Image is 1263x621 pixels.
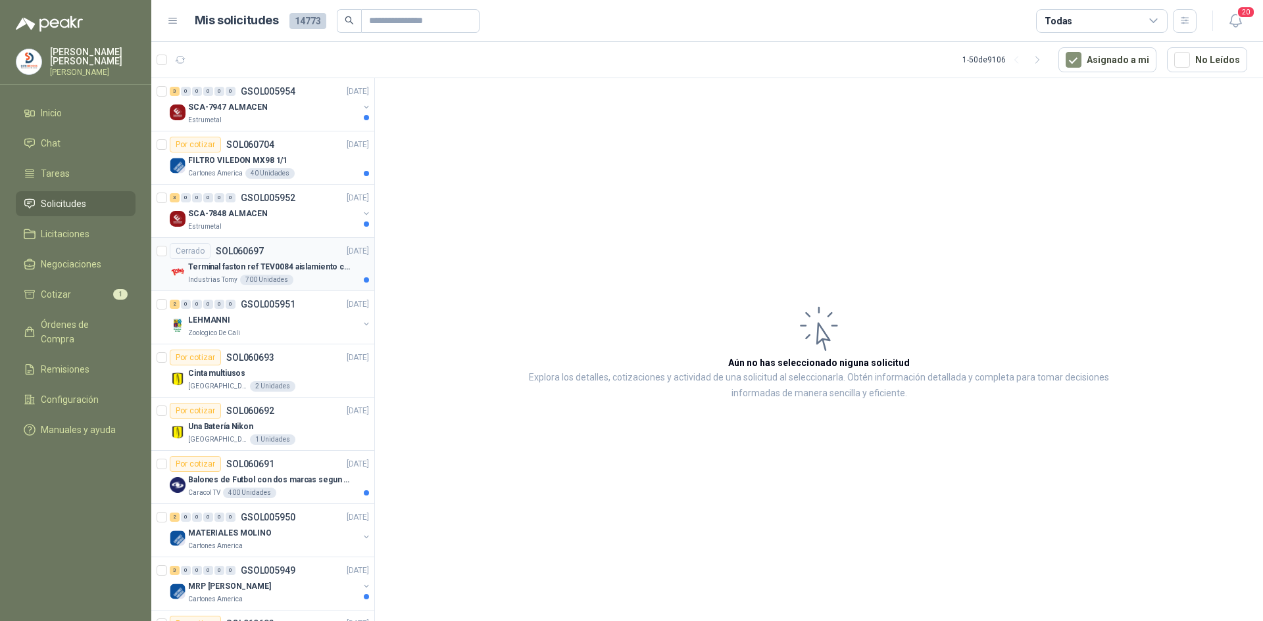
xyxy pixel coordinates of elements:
[203,513,213,522] div: 0
[289,13,326,29] span: 14773
[203,193,213,202] div: 0
[214,513,224,522] div: 0
[16,221,136,246] a: Licitaciones
[170,87,180,96] div: 3
[507,370,1131,402] p: Explora los detalles, cotizaciones y actividad de una solicitud al seleccionarla. Obtén informaci...
[192,513,202,522] div: 0
[41,317,123,346] span: Órdenes de Compra
[188,101,268,114] p: SCA-7947 ALMACEN
[188,474,352,486] p: Balones de Futbol con dos marcas segun adjunto. Adjuntar cotizacion en su formato
[1058,47,1156,72] button: Asignado a mi
[16,417,136,442] a: Manuales y ayuda
[203,87,213,96] div: 0
[41,257,101,271] span: Negociaciones
[192,87,202,96] div: 0
[16,191,136,216] a: Solicitudes
[241,513,295,522] p: GSOL005950
[16,49,41,74] img: Company Logo
[192,300,202,309] div: 0
[245,168,295,179] div: 40 Unidades
[226,140,274,149] p: SOL060704
[345,16,354,25] span: search
[192,566,202,575] div: 0
[188,154,287,167] p: FILTRO VILEDON MX98 1/1
[188,275,237,285] p: Industrias Tomy
[226,406,274,415] p: SOL060692
[1237,6,1255,18] span: 20
[1224,9,1247,33] button: 20
[214,87,224,96] div: 0
[347,245,369,258] p: [DATE]
[50,68,136,76] p: [PERSON_NAME]
[188,367,245,380] p: Cinta multiusos
[226,566,235,575] div: 0
[240,275,293,285] div: 700 Unidades
[181,566,191,575] div: 0
[226,300,235,309] div: 0
[347,85,369,98] p: [DATE]
[170,296,372,338] a: 2 0 0 0 0 0 GSOL005951[DATE] Company LogoLEHMANNIZoologico De Cali
[170,509,372,551] a: 2 0 0 0 0 0 GSOL005950[DATE] Company LogoMATERIALES MOLINOCartones America
[728,356,910,370] h3: Aún no has seleccionado niguna solicitud
[151,238,374,291] a: CerradoSOL060697[DATE] Company LogoTerminal faston ref TEV0084 aislamiento completoIndustrias Tom...
[241,566,295,575] p: GSOL005949
[41,136,61,150] span: Chat
[188,261,352,273] p: Terminal faston ref TEV0084 aislamiento completo
[41,392,99,407] span: Configuración
[170,371,186,386] img: Company Logo
[170,193,180,202] div: 3
[151,398,374,451] a: Por cotizarSOL060692[DATE] Company LogoUna Batería Nikon[GEOGRAPHIC_DATA]1 Unidades
[181,87,191,96] div: 0
[188,421,253,433] p: Una Batería Nikon
[241,300,295,309] p: GSOL005951
[170,104,186,120] img: Company Logo
[188,541,243,551] p: Cartones America
[250,381,295,392] div: 2 Unidades
[170,403,221,419] div: Por cotizar
[16,16,83,32] img: Logo peakr
[226,513,235,522] div: 0
[16,161,136,186] a: Tareas
[170,300,180,309] div: 2
[170,584,186,599] img: Company Logo
[181,300,191,309] div: 0
[226,353,274,362] p: SOL060693
[1167,47,1247,72] button: No Leídos
[170,566,180,575] div: 3
[1045,14,1072,28] div: Todas
[41,287,71,302] span: Cotizar
[170,243,210,259] div: Cerrado
[170,424,186,440] img: Company Logo
[170,264,186,280] img: Company Logo
[195,11,279,30] h1: Mis solicitudes
[151,451,374,504] a: Por cotizarSOL060691[DATE] Company LogoBalones de Futbol con dos marcas segun adjunto. Adjuntar c...
[170,137,221,152] div: Por cotizar
[16,131,136,156] a: Chat
[16,101,136,126] a: Inicio
[181,513,191,522] div: 0
[41,423,116,437] span: Manuales y ayuda
[214,300,224,309] div: 0
[16,357,136,382] a: Remisiones
[188,488,220,498] p: Caracol TV
[962,49,1048,70] div: 1 - 50 de 9106
[188,580,271,593] p: MRP [PERSON_NAME]
[41,166,70,181] span: Tareas
[41,106,62,120] span: Inicio
[347,458,369,471] p: [DATE]
[170,158,186,173] img: Company Logo
[203,566,213,575] div: 0
[16,387,136,412] a: Configuración
[188,208,268,220] p: SCA-7848 ALMACEN
[170,190,372,232] a: 3 0 0 0 0 0 GSOL005952[DATE] Company LogoSCA-7848 ALMACENEstrumetal
[188,527,272,540] p: MATERIALES MOLINO
[188,381,247,392] p: [GEOGRAPHIC_DATA]
[216,246,264,256] p: SOL060697
[170,513,180,522] div: 2
[188,328,240,338] p: Zoologico De Cali
[347,352,369,364] p: [DATE]
[151,131,374,185] a: Por cotizarSOL060704[DATE] Company LogoFILTRO VILEDON MX98 1/1Cartones America40 Unidades
[347,139,369,151] p: [DATE]
[16,252,136,277] a: Negociaciones
[223,488,276,498] div: 400 Unidades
